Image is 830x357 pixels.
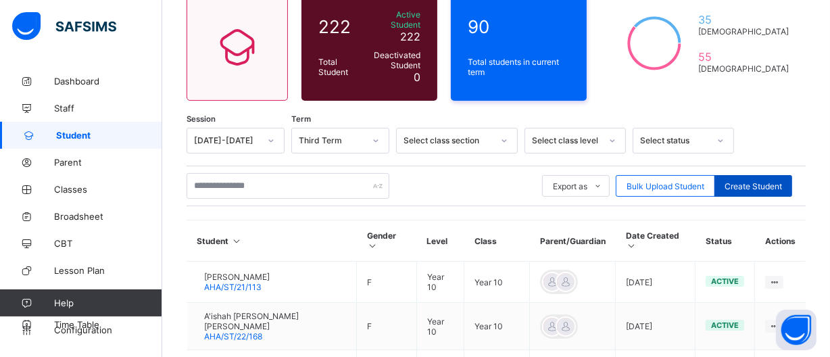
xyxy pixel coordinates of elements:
[231,236,243,246] i: Sort in Ascending Order
[725,181,782,191] span: Create Student
[194,136,260,146] div: [DATE]-[DATE]
[357,220,417,262] th: Gender
[54,157,162,168] span: Parent
[400,30,420,43] span: 222
[414,70,420,84] span: 0
[626,241,637,251] i: Sort in Ascending Order
[468,57,570,77] span: Total students in current term
[54,297,162,308] span: Help
[187,220,357,262] th: Student
[318,16,362,37] span: 222
[468,16,570,37] span: 90
[368,50,420,70] span: Deactivated Student
[776,310,816,350] button: Open asap
[12,12,116,41] img: safsims
[54,238,162,249] span: CBT
[698,50,789,64] span: 55
[711,277,739,286] span: active
[299,136,364,146] div: Third Term
[357,303,417,350] td: F
[204,331,262,341] span: AHA/ST/22/168
[695,220,755,262] th: Status
[54,103,162,114] span: Staff
[367,241,379,251] i: Sort in Ascending Order
[698,26,789,37] span: [DEMOGRAPHIC_DATA]
[404,136,493,146] div: Select class section
[315,53,365,80] div: Total Student
[357,262,417,303] td: F
[627,181,704,191] span: Bulk Upload Student
[616,303,695,350] td: [DATE]
[640,136,709,146] div: Select status
[553,181,587,191] span: Export as
[54,76,162,87] span: Dashboard
[54,184,162,195] span: Classes
[698,64,789,74] span: [DEMOGRAPHIC_DATA]
[54,211,162,222] span: Broadsheet
[54,265,162,276] span: Lesson Plan
[530,220,616,262] th: Parent/Guardian
[416,220,464,262] th: Level
[464,262,530,303] td: Year 10
[204,282,262,292] span: AHA/ST/21/113
[616,220,695,262] th: Date Created
[616,262,695,303] td: [DATE]
[291,114,311,124] span: Term
[56,130,162,141] span: Student
[464,303,530,350] td: Year 10
[416,303,464,350] td: Year 10
[755,220,806,262] th: Actions
[698,13,789,26] span: 35
[532,136,601,146] div: Select class level
[368,9,420,30] span: Active Student
[204,311,346,331] span: A'ishah [PERSON_NAME] [PERSON_NAME]
[204,272,270,282] span: [PERSON_NAME]
[464,220,530,262] th: Class
[416,262,464,303] td: Year 10
[187,114,216,124] span: Session
[54,325,162,335] span: Configuration
[711,320,739,330] span: active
